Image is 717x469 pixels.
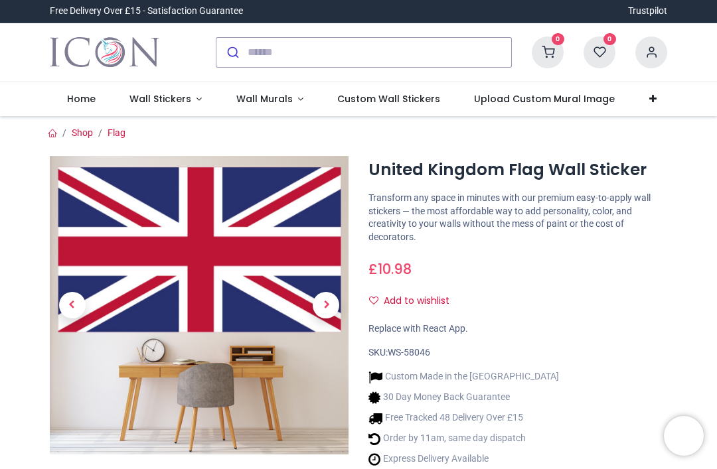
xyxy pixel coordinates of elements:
sup: 0 [603,33,616,46]
a: Next [304,200,349,409]
span: Wall Murals [236,92,293,105]
li: Free Tracked 48 Delivery Over £15 [368,411,559,425]
li: Express Delivery Available [368,452,559,466]
a: Wall Stickers [112,82,219,117]
li: Order by 11am, same day dispatch [368,432,559,446]
a: Shop [72,127,93,138]
span: 10.98 [378,259,412,279]
span: £ [368,259,412,279]
a: Previous [50,200,95,409]
div: Free Delivery Over £15 - Satisfaction Guarantee [50,5,243,18]
h1: United Kingdom Flag Wall Sticker [368,159,667,181]
a: Flag [108,127,125,138]
img: United Kingdom Flag Wall Sticker [50,156,349,454]
a: Logo of Icon Wall Stickers [50,34,159,71]
i: Add to wishlist [369,296,378,305]
button: Add to wishlistAdd to wishlist [368,290,461,312]
li: 30 Day Money Back Guarantee [368,391,559,405]
li: Custom Made in the [GEOGRAPHIC_DATA] [368,370,559,384]
p: Transform any space in minutes with our premium easy-to-apply wall stickers — the most affordable... [368,192,667,243]
div: Replace with React App. [368,322,667,336]
span: Next [313,292,339,318]
span: Custom Wall Stickers [337,92,440,105]
a: Trustpilot [628,5,667,18]
span: Wall Stickers [129,92,191,105]
span: WS-58046 [388,347,430,358]
div: SKU: [368,346,667,360]
span: Previous [59,292,86,318]
img: Icon Wall Stickers [50,34,159,71]
a: 0 [584,46,615,56]
a: 0 [532,46,564,56]
iframe: Brevo live chat [664,416,704,456]
button: Submit [216,38,248,67]
span: Home [67,92,96,105]
span: Upload Custom Mural Image [474,92,615,105]
a: Wall Murals [219,82,321,117]
sup: 0 [552,33,564,46]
